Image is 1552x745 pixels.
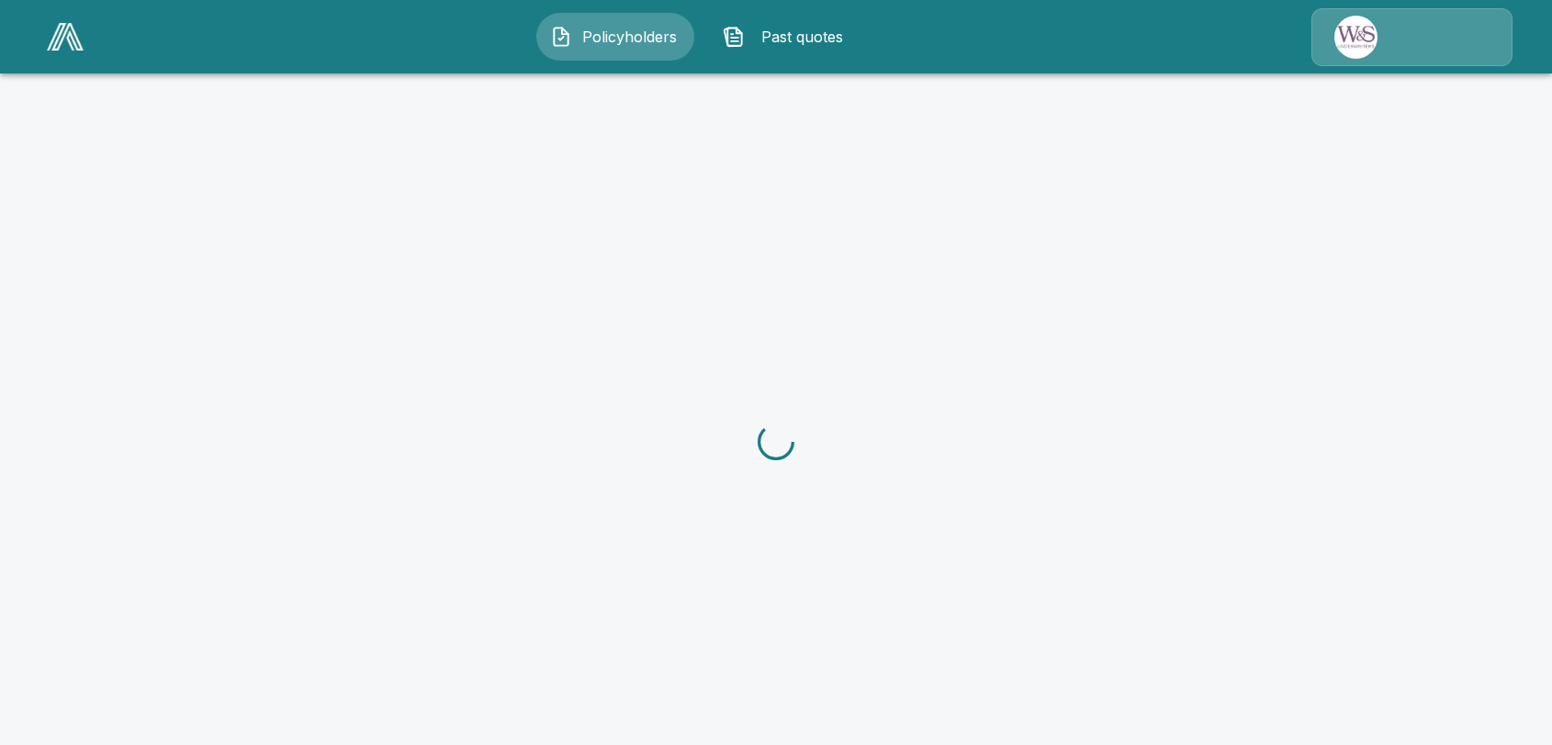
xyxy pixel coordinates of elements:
a: Agency Icon [1311,8,1513,66]
button: Past quotes IconPast quotes [709,13,867,61]
button: Policyholders IconPolicyholders [536,13,694,61]
span: Policyholders [579,26,680,48]
img: Past quotes Icon [723,26,745,48]
img: AA Logo [47,23,84,51]
span: Past quotes [752,26,853,48]
img: Policyholders Icon [550,26,572,48]
img: Agency Icon [1334,16,1378,59]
